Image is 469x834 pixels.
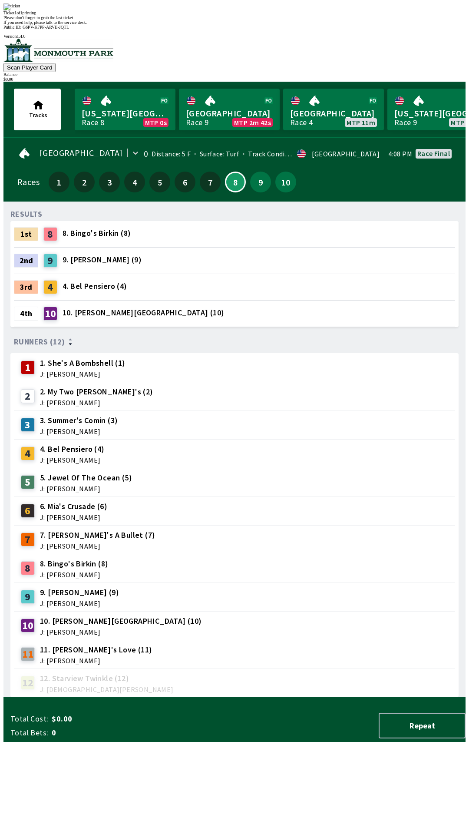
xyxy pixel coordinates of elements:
span: $0.00 [52,714,188,724]
span: Surface: Turf [191,149,239,158]
div: 10 [21,619,35,632]
span: 3 [101,179,118,185]
span: J: [PERSON_NAME] [40,514,107,521]
div: 8 [21,561,35,575]
div: 7 [21,533,35,546]
span: G6PV-K7PP-ARVE-JQTL [23,25,69,30]
div: 5 [21,475,35,489]
a: [GEOGRAPHIC_DATA]Race 9MTP 2m 42s [179,89,280,130]
span: J: [PERSON_NAME] [40,543,155,549]
div: Race 9 [394,119,417,126]
span: J: [PERSON_NAME] [40,600,119,607]
span: 10 [277,179,294,185]
span: [GEOGRAPHIC_DATA] [186,108,273,119]
span: 4 [126,179,143,185]
button: 5 [149,172,170,192]
span: 1. She's A Bombshell (1) [40,357,126,369]
div: Ticket 1 of 1 printing [3,10,466,15]
div: 9 [21,590,35,604]
span: Total Bets: [10,728,48,738]
button: Tracks [14,89,61,130]
button: 8 [225,172,246,192]
span: 10. [PERSON_NAME][GEOGRAPHIC_DATA] (10) [63,307,225,318]
div: 8 [43,227,57,241]
span: 9 [252,179,269,185]
span: J: [PERSON_NAME] [40,371,126,377]
span: J: [DEMOGRAPHIC_DATA][PERSON_NAME] [40,686,174,693]
span: [GEOGRAPHIC_DATA] [40,149,123,156]
span: J: [PERSON_NAME] [40,399,153,406]
div: Runners (12) [14,338,455,346]
button: 2 [74,172,95,192]
span: 8. Bingo's Birkin (8) [63,228,131,239]
span: 7. [PERSON_NAME]'s A Bullet (7) [40,530,155,541]
div: Balance [3,72,466,77]
span: 10. [PERSON_NAME][GEOGRAPHIC_DATA] (10) [40,616,202,627]
div: 0 [144,150,148,157]
button: 4 [124,172,145,192]
span: 9. [PERSON_NAME] (9) [40,587,119,598]
span: MTP 0s [145,119,167,126]
button: 9 [250,172,271,192]
div: 3rd [14,280,38,294]
span: Runners (12) [14,338,65,345]
span: 12. Starview Twinkle (12) [40,673,174,684]
button: 7 [200,172,221,192]
span: J: [PERSON_NAME] [40,457,105,463]
div: 4th [14,307,38,321]
span: J: [PERSON_NAME] [40,629,202,635]
span: 5 [152,179,168,185]
span: J: [PERSON_NAME] [40,657,152,664]
img: ticket [3,3,20,10]
button: Repeat [379,713,466,738]
span: Track Condition: Firm [239,149,316,158]
div: Race 4 [290,119,313,126]
div: Race 9 [186,119,208,126]
div: 6 [21,504,35,518]
span: J: [PERSON_NAME] [40,571,108,578]
span: MTP 2m 42s [234,119,271,126]
div: Race 8 [82,119,104,126]
button: 3 [99,172,120,192]
a: [US_STATE][GEOGRAPHIC_DATA]Race 8MTP 0s [75,89,175,130]
span: 2 [76,179,92,185]
div: 1st [14,227,38,241]
span: 2. My Two [PERSON_NAME]'s (2) [40,386,153,397]
div: $ 0.00 [3,77,466,82]
a: [GEOGRAPHIC_DATA]Race 4MTP 11m [283,89,384,130]
button: 10 [275,172,296,192]
span: [GEOGRAPHIC_DATA] [290,108,377,119]
div: RESULTS [10,211,43,218]
span: 7 [202,179,218,185]
span: 6 [177,179,193,185]
div: 10 [43,307,57,321]
div: [GEOGRAPHIC_DATA] [312,150,380,157]
div: 12 [21,676,35,690]
button: 1 [49,172,69,192]
span: Repeat [386,721,458,731]
div: Version 1.4.0 [3,34,466,39]
button: Scan Player Card [3,63,56,72]
span: 11. [PERSON_NAME]'s Love (11) [40,644,152,655]
span: 3. Summer's Comin (3) [40,415,118,426]
span: 8. Bingo's Birkin (8) [40,558,108,569]
div: Public ID: [3,25,466,30]
div: 2 [21,389,35,403]
span: 4:08 PM [388,150,412,157]
span: Total Cost: [10,714,48,724]
div: 4 [21,447,35,460]
img: venue logo [3,39,113,62]
span: J: [PERSON_NAME] [40,428,118,435]
span: 0 [52,728,188,738]
span: 5. Jewel Of The Ocean (5) [40,472,132,483]
div: 9 [43,254,57,268]
span: 9. [PERSON_NAME] (9) [63,254,142,265]
span: [US_STATE][GEOGRAPHIC_DATA] [82,108,168,119]
div: Race final [417,150,450,157]
span: 4. Bel Pensiero (4) [63,281,127,292]
div: 3 [21,418,35,432]
div: 1 [21,361,35,374]
div: Races [17,179,40,185]
span: 8 [228,180,243,184]
button: 6 [175,172,195,192]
